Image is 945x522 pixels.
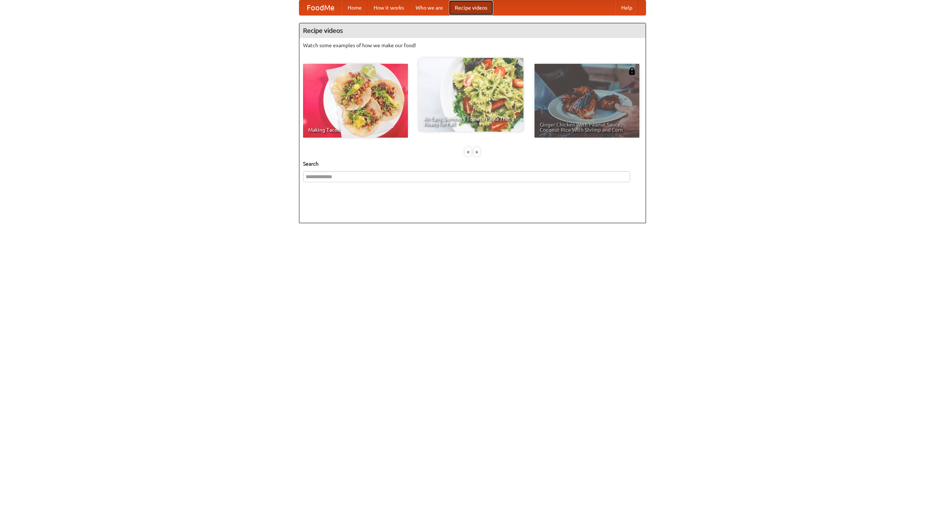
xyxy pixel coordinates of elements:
span: Making Tacos [308,127,403,132]
a: FoodMe [299,0,342,15]
a: Home [342,0,368,15]
h5: Search [303,160,642,167]
a: Who we are [410,0,449,15]
div: » [474,147,480,156]
a: Recipe videos [449,0,493,15]
a: Making Tacos [303,64,408,138]
div: « [465,147,471,156]
h4: Recipe videos [299,23,646,38]
p: Watch some examples of how we make our food! [303,42,642,49]
a: How it works [368,0,410,15]
a: Help [615,0,638,15]
span: An Easy, Summery Tomato Pasta That's Ready for Fall [424,116,518,127]
img: 483408.png [628,68,636,75]
a: An Easy, Summery Tomato Pasta That's Ready for Fall [419,58,523,132]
